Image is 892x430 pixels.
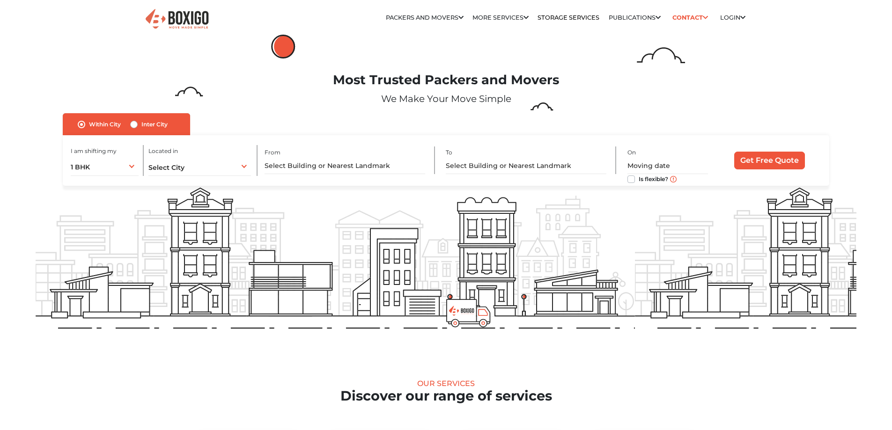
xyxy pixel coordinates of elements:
[609,14,661,21] a: Publications
[446,148,452,157] label: To
[71,163,90,171] span: 1 BHK
[148,163,184,172] span: Select City
[265,158,425,174] input: Select Building or Nearest Landmark
[36,379,856,388] div: Our Services
[538,14,599,21] a: Storage Services
[36,388,856,404] h2: Discover our range of services
[386,14,464,21] a: Packers and Movers
[720,14,745,21] a: Login
[627,158,708,174] input: Moving date
[89,119,121,130] label: Within City
[71,147,117,155] label: I am shifting my
[36,92,856,106] p: We Make Your Move Simple
[670,10,711,25] a: Contact
[141,119,168,130] label: Inter City
[446,158,606,174] input: Select Building or Nearest Landmark
[670,176,677,182] img: move_date_info
[734,152,805,169] input: Get Free Quote
[446,299,491,328] img: boxigo_prackers_and_movers_truck
[472,14,529,21] a: More services
[36,73,856,88] h1: Most Trusted Packers and Movers
[639,174,668,183] label: Is flexible?
[265,148,280,157] label: From
[627,148,636,157] label: On
[144,8,210,31] img: Boxigo
[148,147,178,155] label: Located in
